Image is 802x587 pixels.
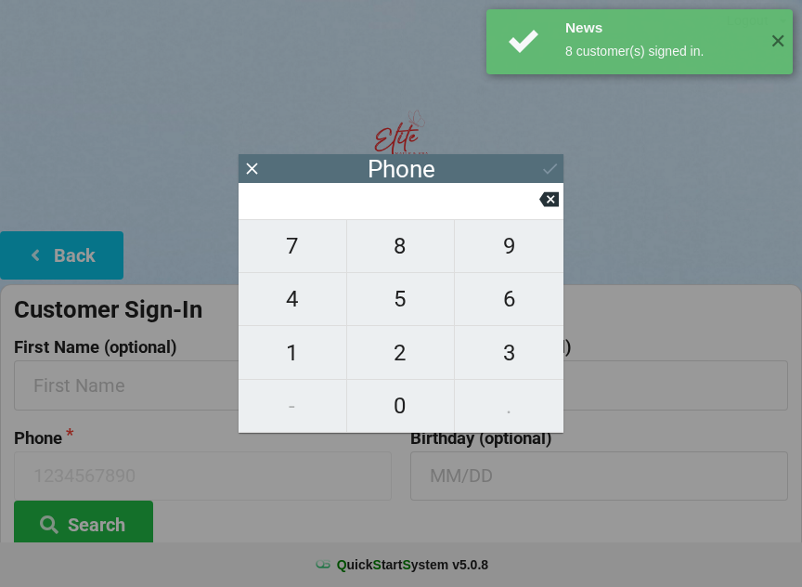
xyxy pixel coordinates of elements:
button: 5 [347,273,456,326]
div: Phone [368,160,435,178]
span: 6 [455,280,563,319]
button: 2 [347,326,456,379]
div: News [565,19,756,37]
span: 2 [347,333,455,372]
button: 7 [239,219,347,273]
button: 1 [239,326,347,379]
button: 4 [239,273,347,326]
button: 9 [455,219,563,273]
button: 6 [455,273,563,326]
span: 7 [239,227,346,266]
span: 8 [347,227,455,266]
div: 8 customer(s) signed in. [565,42,756,60]
span: 3 [455,333,563,372]
button: 8 [347,219,456,273]
span: 1 [239,333,346,372]
span: 0 [347,386,455,425]
span: 4 [239,280,346,319]
button: 0 [347,380,456,433]
span: 9 [455,227,563,266]
span: 5 [347,280,455,319]
button: 3 [455,326,563,379]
